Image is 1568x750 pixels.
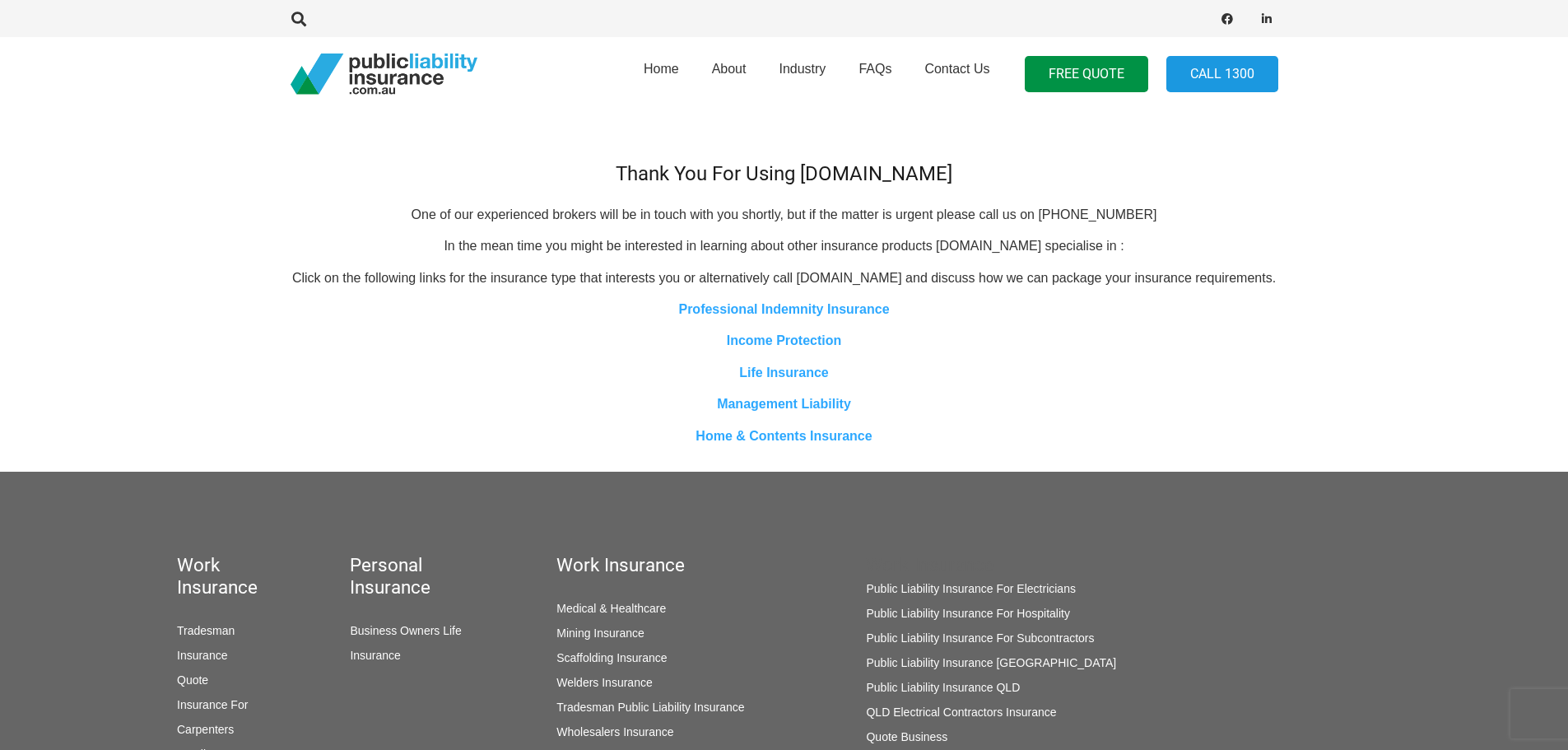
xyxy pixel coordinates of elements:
[556,651,667,664] a: Scaffolding Insurance
[291,237,1278,255] p: In the mean time you might be interested in learning about other insurance products [DOMAIN_NAME]...
[556,701,744,714] a: Tradesman Public Liability Insurance
[712,62,747,76] span: About
[696,429,872,443] a: Home & Contents Insurance
[1025,56,1148,93] a: FREE QUOTE
[696,32,763,116] a: About
[866,656,1116,669] a: Public Liability Insurance [GEOGRAPHIC_DATA]
[350,554,462,599] h5: Personal Insurance
[717,397,851,411] a: Management Liability
[858,62,891,76] span: FAQs
[177,554,255,599] h5: Work Insurance
[1216,7,1239,30] a: Facebook
[291,54,477,95] a: pli_logotransparent
[866,582,1075,595] a: Public Liability Insurance For Electricians
[924,62,989,76] span: Contact Us
[350,624,461,662] a: Business Owners Life Insurance
[556,676,652,689] a: Welders Insurance
[291,162,1278,186] h4: Thank You For Using [DOMAIN_NAME]
[866,554,1184,576] h5: Work Insurance
[866,730,947,743] a: Quote Business
[779,62,826,76] span: Industry
[842,32,908,116] a: FAQs
[291,269,1278,287] p: Click on the following links for the insurance type that interests you or alternatively call [DOM...
[177,624,235,687] a: Tradesman Insurance Quote
[556,602,666,615] a: Medical & Healthcare
[908,32,1006,116] a: Contact Us
[739,366,828,380] a: Life Insurance
[177,698,248,736] a: Insurance For Carpenters
[727,333,842,347] a: Income Protection
[556,725,673,738] a: Wholesalers Insurance
[678,302,889,316] a: Professional Indemnity Insurance
[866,607,1069,620] a: Public Liability Insurance For Hospitality
[283,12,316,26] a: Search
[1166,56,1278,93] a: Call 1300
[1255,7,1278,30] a: LinkedIn
[556,627,644,640] a: Mining Insurance
[866,706,1056,719] a: QLD Electrical Contractors Insurance
[291,206,1278,224] p: One of our experienced brokers will be in touch with you shortly, but if the matter is urgent ple...
[866,631,1094,645] a: Public Liability Insurance For Subcontractors
[644,62,679,76] span: Home
[762,32,842,116] a: Industry
[627,32,696,116] a: Home
[556,554,771,576] h5: Work Insurance
[866,681,1020,694] a: Public Liability Insurance QLD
